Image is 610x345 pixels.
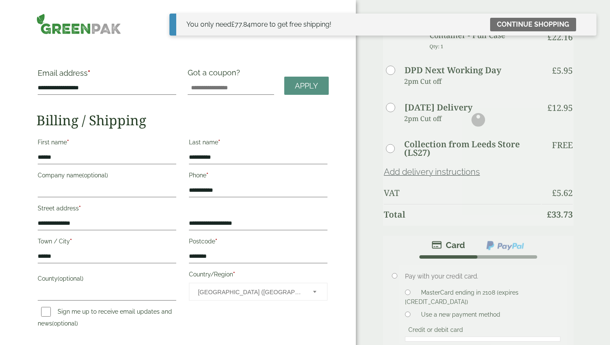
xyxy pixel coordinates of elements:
[88,69,90,77] abbr: required
[284,77,329,95] a: Apply
[231,20,251,28] span: 77.84
[38,202,176,217] label: Street address
[189,169,327,184] label: Phone
[218,139,220,146] abbr: required
[189,235,327,250] label: Postcode
[79,205,81,212] abbr: required
[36,112,329,128] h2: Billing / Shipping
[189,268,327,283] label: Country/Region
[52,320,78,327] span: (optional)
[198,283,302,301] span: United Kingdom (UK)
[233,271,235,278] abbr: required
[295,81,318,91] span: Apply
[67,139,69,146] abbr: required
[38,136,176,151] label: First name
[36,14,121,34] img: GreenPak Supplies
[188,68,244,81] label: Got a coupon?
[215,238,217,245] abbr: required
[41,307,51,317] input: Sign me up to receive email updates and news(optional)
[231,20,235,28] span: £
[38,273,176,287] label: County
[490,18,576,31] a: Continue shopping
[186,19,331,30] div: You only need more to get free shipping!
[70,238,72,245] abbr: required
[189,283,327,301] span: Country/Region
[189,136,327,151] label: Last name
[38,308,172,329] label: Sign me up to receive email updates and news
[82,172,108,179] span: (optional)
[38,169,176,184] label: Company name
[38,235,176,250] label: Town / City
[38,69,176,81] label: Email address
[58,275,83,282] span: (optional)
[206,172,208,179] abbr: required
